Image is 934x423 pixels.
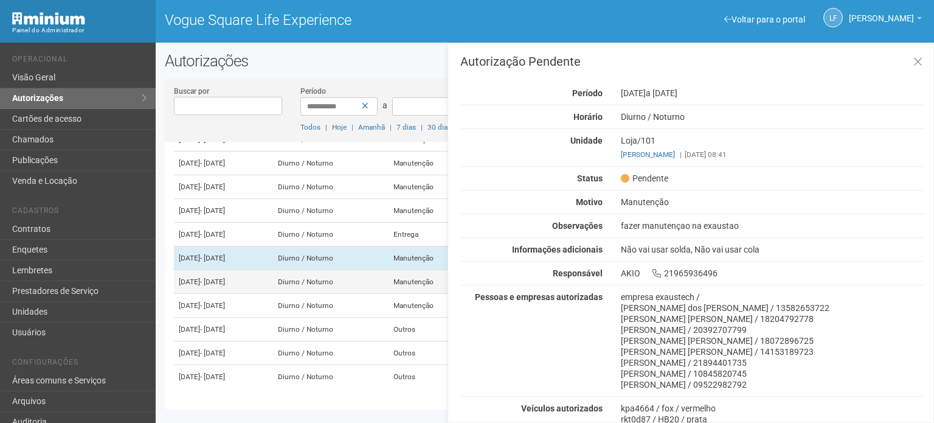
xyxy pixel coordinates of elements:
td: [DATE] [174,199,273,223]
td: Diurno / Noturno [273,223,389,246]
strong: Pessoas e empresas autorizadas [475,292,603,302]
li: Operacional [12,55,147,68]
span: - [DATE] [200,230,225,239]
strong: Status [577,173,603,183]
li: Cadastros [12,206,147,219]
strong: Unidade [570,136,603,145]
td: Diurno / Noturno [273,318,389,341]
div: [PERSON_NAME] / 21894401735 [621,357,924,368]
div: Painel do Administrador [12,25,147,36]
td: [DATE] [174,246,273,270]
span: Pendente [621,173,668,184]
td: [DATE] [174,175,273,199]
strong: Período [572,88,603,98]
div: Diurno / Noturno [612,111,933,122]
strong: Motivo [576,197,603,207]
a: Hoje [332,123,347,131]
div: Manutenção [612,197,933,208]
td: Outros [389,365,477,389]
a: 7 dias [396,123,416,131]
td: [DATE] [174,152,273,175]
span: - [DATE] [200,278,225,286]
td: Diurno / Noturno [273,175,389,199]
span: Letícia Florim [849,2,914,23]
td: [DATE] [174,341,273,365]
div: [DATE] 08:41 [621,149,924,160]
span: - [DATE] [200,135,225,144]
h1: Vogue Square Life Experience [165,12,536,28]
div: Loja/101 [612,135,933,160]
strong: Horário [573,112,603,122]
strong: Veículos autorizados [521,404,603,413]
td: Diurno / Noturno [273,270,389,294]
label: Buscar por [174,86,209,97]
strong: Observações [552,221,603,231]
td: [DATE] [174,223,273,246]
span: - [DATE] [200,206,225,215]
h3: Autorização Pendente [460,55,924,68]
div: [PERSON_NAME] / 09522982792 [621,379,924,390]
a: Todos [300,123,320,131]
td: Outros [389,341,477,365]
div: empresa exaustech / [621,292,924,302]
td: Entrega [389,223,477,246]
div: [PERSON_NAME] [PERSON_NAME] / 14153189723 [621,346,924,357]
td: Outros [389,318,477,341]
span: a [382,100,387,110]
td: Diurno / Noturno [273,341,389,365]
a: LF [823,8,843,27]
span: - [DATE] [200,159,225,167]
div: [DATE] [612,88,933,99]
td: Diurno / Noturno [273,199,389,223]
span: - [DATE] [200,301,225,310]
td: Diurno / Noturno [273,294,389,318]
td: Manutenção [389,175,477,199]
td: Manutenção [389,152,477,175]
span: | [680,150,682,159]
div: Não vai usar solda, Não vai usar cola [612,244,933,255]
img: Minium [12,12,85,25]
span: - [DATE] [200,349,225,357]
td: Manutenção [389,270,477,294]
div: fazer manutençao na exaustao [612,220,933,231]
div: AKIO 21965936496 [612,268,933,279]
span: - [DATE] [200,372,225,381]
span: - [DATE] [200,183,225,191]
td: [DATE] [174,294,273,318]
div: [PERSON_NAME] [PERSON_NAME] / 18072896725 [621,335,924,346]
span: - [DATE] [200,254,225,262]
span: - [DATE] [200,325,225,334]
label: Período [300,86,326,97]
div: [PERSON_NAME] / 20392707799 [621,324,924,335]
td: Manutenção [389,246,477,270]
span: a [DATE] [646,88,677,98]
li: Configurações [12,358,147,371]
a: Amanhã [358,123,385,131]
td: [DATE] [174,318,273,341]
div: [PERSON_NAME] / 10845820745 [621,368,924,379]
a: [PERSON_NAME] [621,150,675,159]
a: 30 dias [427,123,451,131]
div: [PERSON_NAME] dos [PERSON_NAME] / 13582653722 [621,302,924,313]
h2: Autorizações [165,52,925,70]
span: | [325,123,327,131]
td: Diurno / Noturno [273,365,389,389]
td: [DATE] [174,365,273,389]
td: Diurno / Noturno [273,246,389,270]
div: kpa4664 / fox / vermelho [621,403,924,414]
td: Diurno / Noturno [273,152,389,175]
td: Manutenção [389,294,477,318]
td: Manutenção [389,199,477,223]
span: | [390,123,392,131]
td: [DATE] [174,270,273,294]
span: | [351,123,353,131]
a: [PERSON_NAME] [849,15,922,25]
div: [PERSON_NAME] [PERSON_NAME] / 18204792778 [621,313,924,324]
strong: Informações adicionais [512,245,603,254]
span: | [421,123,423,131]
a: Voltar para o portal [724,15,805,24]
strong: Responsável [553,268,603,278]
